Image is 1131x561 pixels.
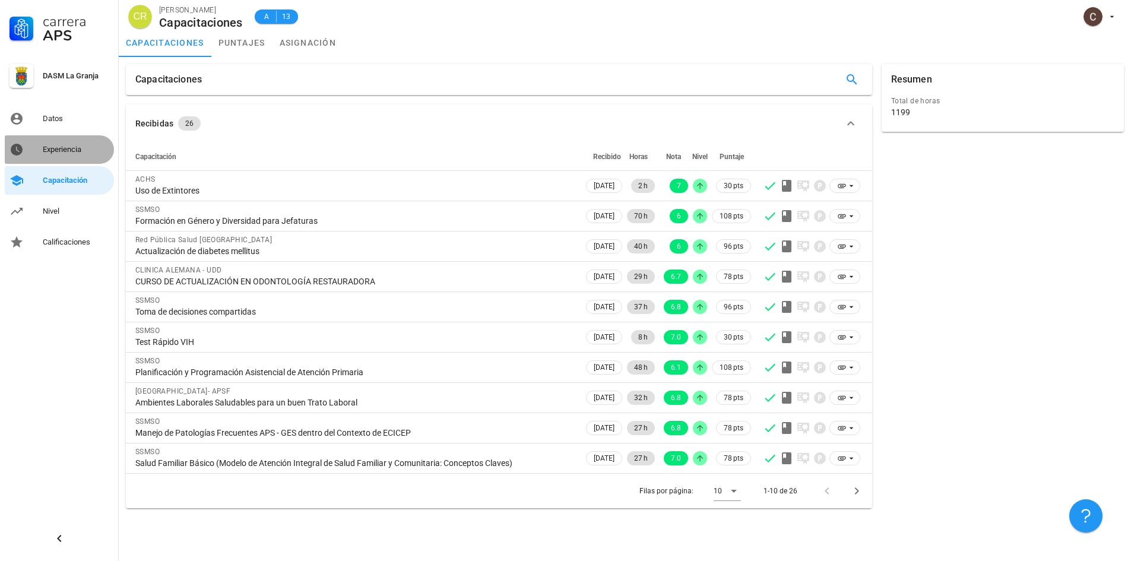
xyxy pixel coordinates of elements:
[629,153,648,161] span: Horas
[43,14,109,28] div: Carrera
[634,300,648,314] span: 37 h
[43,237,109,247] div: Calificaciones
[135,448,160,456] span: SSMSO
[273,28,344,57] a: asignación
[724,422,743,434] span: 78 pts
[133,5,147,28] span: CR
[594,210,614,223] span: [DATE]
[43,28,109,43] div: APS
[135,153,176,161] span: Capacitación
[135,367,574,378] div: Planificación y Programación Asistencial de Atención Primaria
[638,179,648,193] span: 2 h
[891,107,910,118] div: 1199
[666,153,681,161] span: Nota
[43,145,109,154] div: Experiencia
[135,427,574,438] div: Manejo de Patologías Frecuentes APS - GES dentro del Contexto de ECICEP
[5,228,114,256] a: Calificaciones
[634,391,648,405] span: 32 h
[135,266,221,274] span: CLINICA ALEMANA - UDD
[671,270,681,284] span: 6.7
[671,391,681,405] span: 6.8
[135,337,574,347] div: Test Rápido VIH
[634,451,648,465] span: 27 h
[135,296,160,305] span: SSMSO
[638,330,648,344] span: 8 h
[135,276,574,287] div: CURSO DE ACTUALIZACIÓN EN ODONTOLOGÍA RESTAURADORA
[135,246,574,256] div: Actualización de diabetes mellitus
[625,142,657,171] th: Horas
[43,71,109,81] div: DASM La Granja
[594,331,614,344] span: [DATE]
[692,153,708,161] span: Nivel
[594,179,614,192] span: [DATE]
[671,300,681,314] span: 6.8
[135,306,574,317] div: Toma de decisiones compartidas
[634,270,648,284] span: 29 h
[5,135,114,164] a: Experiencia
[594,421,614,435] span: [DATE]
[720,153,744,161] span: Puntaje
[135,215,574,226] div: Formación en Género y Diversidad para Jefaturas
[714,481,741,500] div: 10Filas por página:
[724,301,743,313] span: 96 pts
[594,452,614,465] span: [DATE]
[891,64,932,95] div: Resumen
[43,114,109,123] div: Datos
[634,209,648,223] span: 70 h
[262,11,271,23] span: A
[720,362,743,373] span: 108 pts
[763,486,797,496] div: 1-10 de 26
[690,142,709,171] th: Nivel
[135,397,574,408] div: Ambientes Laborales Saludables para un buen Trato Laboral
[634,421,648,435] span: 27 h
[5,166,114,195] a: Capacitación
[185,116,194,131] span: 26
[891,95,1114,107] div: Total de horas
[724,331,743,343] span: 30 pts
[584,142,625,171] th: Recibido
[720,210,743,222] span: 108 pts
[135,117,173,130] div: Recibidas
[724,271,743,283] span: 78 pts
[119,28,211,57] a: capacitaciones
[135,205,160,214] span: SSMSO
[634,239,648,253] span: 40 h
[159,16,243,29] div: Capacitaciones
[594,270,614,283] span: [DATE]
[128,5,152,28] div: avatar
[135,417,160,426] span: SSMSO
[657,142,690,171] th: Nota
[724,180,743,192] span: 30 pts
[159,4,243,16] div: [PERSON_NAME]
[594,391,614,404] span: [DATE]
[135,327,160,335] span: SSMSO
[43,176,109,185] div: Capacitación
[714,486,722,496] div: 10
[135,387,230,395] span: [GEOGRAPHIC_DATA]- APSF
[281,11,291,23] span: 13
[211,28,273,57] a: puntajes
[135,236,272,244] span: Red Pública Salud [GEOGRAPHIC_DATA]
[135,458,574,468] div: Salud Familiar Básico (Modelo de Atención Integral de Salud Familiar y Comunitaria: Conceptos Cla...
[677,209,681,223] span: 6
[43,207,109,216] div: Nivel
[634,360,648,375] span: 48 h
[724,392,743,404] span: 78 pts
[126,142,584,171] th: Capacitación
[135,357,160,365] span: SSMSO
[593,153,621,161] span: Recibido
[126,104,872,142] button: Recibidas 26
[594,240,614,253] span: [DATE]
[724,240,743,252] span: 96 pts
[709,142,753,171] th: Puntaje
[594,361,614,374] span: [DATE]
[135,175,156,183] span: ACHS
[135,185,574,196] div: Uso de Extintores
[677,179,681,193] span: 7
[5,197,114,226] a: Nivel
[677,239,681,253] span: 6
[671,421,681,435] span: 6.8
[594,300,614,313] span: [DATE]
[1084,7,1103,26] div: avatar
[135,64,202,95] div: Capacitaciones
